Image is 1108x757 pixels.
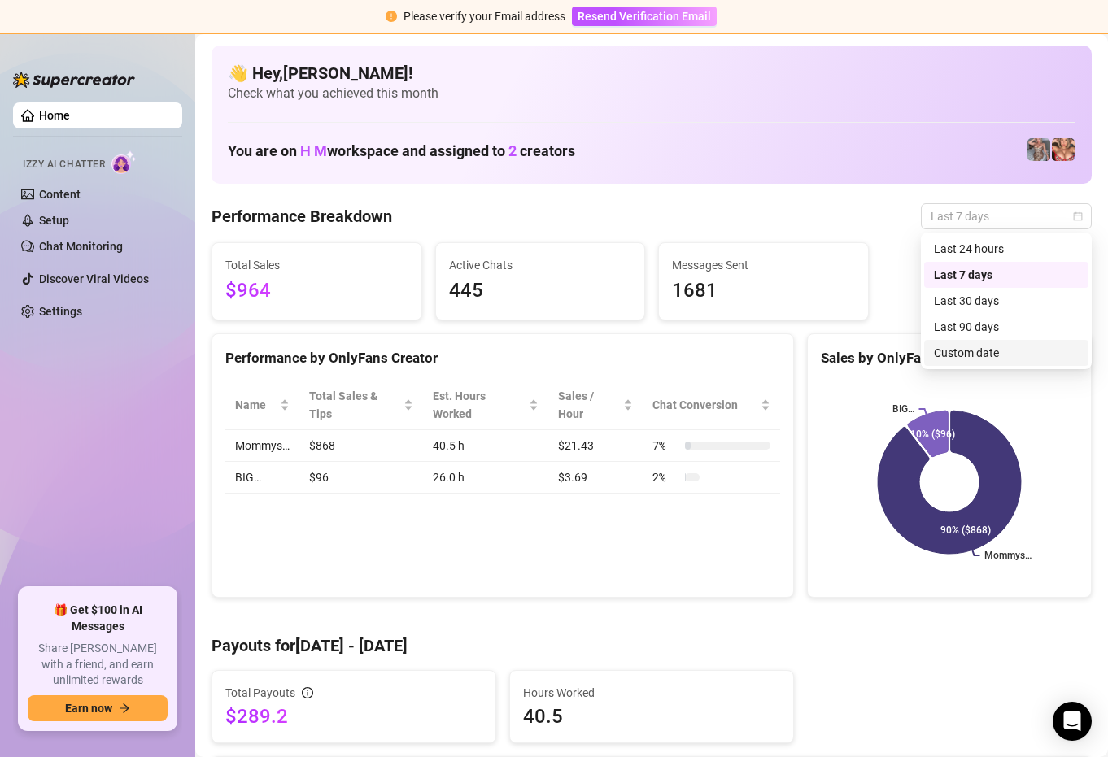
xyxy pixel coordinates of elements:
div: Last 30 days [934,292,1079,310]
td: $21.43 [548,430,643,462]
span: 1681 [672,276,855,307]
h4: 👋 Hey, [PERSON_NAME] ! [228,62,1075,85]
div: Last 7 days [924,262,1088,288]
span: H M [300,142,327,159]
span: arrow-right [119,703,130,714]
img: pennylondonvip [1027,138,1050,161]
a: Chat Monitoring [39,240,123,253]
span: Share [PERSON_NAME] with a friend, and earn unlimited rewards [28,641,168,689]
span: Total Sales & Tips [309,387,400,423]
div: Last 90 days [934,318,1079,336]
div: Performance by OnlyFans Creator [225,347,780,369]
span: $964 [225,276,408,307]
td: $96 [299,462,423,494]
span: Total Payouts [225,684,295,702]
td: BIG… [225,462,299,494]
span: Hours Worked [523,684,780,702]
span: Sales / Hour [558,387,620,423]
text: BIG… [892,403,914,415]
span: Last 7 days [931,204,1082,228]
span: Chat Conversion [652,396,757,414]
span: Earn now [65,702,112,715]
th: Total Sales & Tips [299,381,423,430]
span: 2 % [652,468,678,486]
th: Sales / Hour [548,381,643,430]
span: 40.5 [523,703,780,729]
a: Settings [39,305,82,318]
div: Custom date [934,344,1079,362]
span: Total Sales [225,256,408,274]
div: Last 7 days [934,266,1079,284]
span: Messages Sent [672,256,855,274]
span: Active Chats [449,256,632,274]
span: 7 % [652,437,678,455]
span: $289.2 [225,703,482,729]
div: Est. Hours Worked [433,387,525,423]
span: Izzy AI Chatter [23,157,105,172]
td: $3.69 [548,462,643,494]
th: Name [225,381,299,430]
button: Resend Verification Email [572,7,717,26]
span: Check what you achieved this month [228,85,1075,102]
a: Home [39,109,70,122]
text: Mommys… [984,550,1032,561]
div: Last 30 days [924,288,1088,314]
span: Resend Verification Email [578,10,711,23]
div: Last 24 hours [934,240,1079,258]
a: Content [39,188,81,201]
span: calendar [1073,211,1083,221]
h4: Payouts for [DATE] - [DATE] [212,634,1092,657]
div: Please verify your Email address [404,7,565,25]
div: Custom date [924,340,1088,366]
div: Sales by OnlyFans Creator [821,347,1078,369]
span: 2 [508,142,517,159]
button: Earn nowarrow-right [28,695,168,721]
span: 445 [449,276,632,307]
img: pennylondon [1052,138,1075,161]
img: logo-BBDzfeDw.svg [13,72,135,88]
span: Name [235,396,277,414]
td: 40.5 h [423,430,547,462]
a: Setup [39,214,69,227]
div: Open Intercom Messenger [1053,702,1092,741]
td: Mommys… [225,430,299,462]
h1: You are on workspace and assigned to creators [228,142,575,160]
h4: Performance Breakdown [212,205,392,228]
div: Last 24 hours [924,236,1088,262]
img: AI Chatter [111,150,137,174]
a: Discover Viral Videos [39,272,149,285]
span: 🎁 Get $100 in AI Messages [28,603,168,634]
span: exclamation-circle [386,11,397,22]
span: info-circle [302,687,313,698]
th: Chat Conversion [643,381,780,430]
div: Last 90 days [924,314,1088,340]
td: $868 [299,430,423,462]
td: 26.0 h [423,462,547,494]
